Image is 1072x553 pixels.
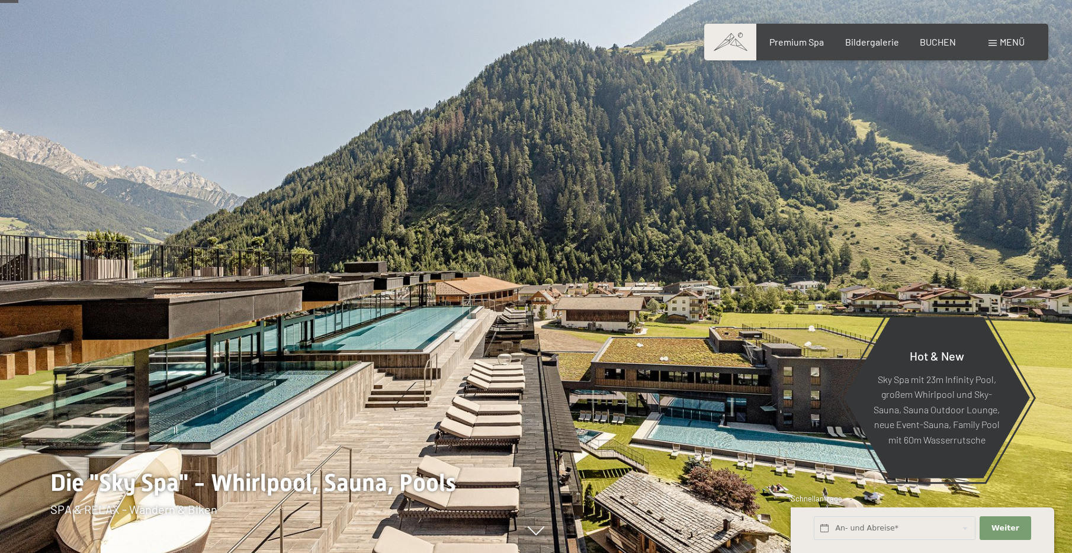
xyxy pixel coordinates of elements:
[991,523,1019,533] span: Weiter
[843,316,1031,479] a: Hot & New Sky Spa mit 23m Infinity Pool, großem Whirlpool und Sky-Sauna, Sauna Outdoor Lounge, ne...
[872,371,1001,447] p: Sky Spa mit 23m Infinity Pool, großem Whirlpool und Sky-Sauna, Sauna Outdoor Lounge, neue Event-S...
[1000,36,1025,47] span: Menü
[769,36,824,47] a: Premium Spa
[845,36,899,47] a: Bildergalerie
[791,494,842,503] span: Schnellanfrage
[920,36,956,47] a: BUCHEN
[980,516,1031,541] button: Weiter
[910,348,964,362] span: Hot & New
